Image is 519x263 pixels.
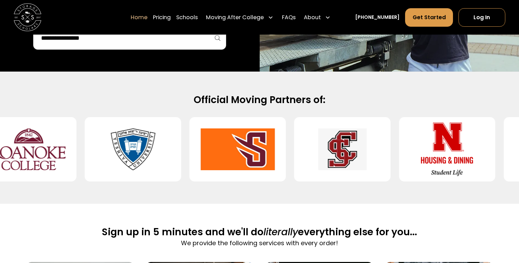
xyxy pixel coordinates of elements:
h2: Sign up in 5 minutes and we'll do everything else for you... [102,226,417,238]
img: Santa Clara University [305,123,379,176]
div: Moving After College [206,13,264,21]
a: Get Started [405,8,453,26]
img: Yeshiva University [96,123,170,176]
span: literally [263,225,298,239]
a: [PHONE_NUMBER] [355,14,400,21]
a: Log In [458,8,505,26]
a: Pricing [153,8,171,27]
a: Home [131,8,147,27]
div: About [304,13,321,21]
div: Moving After College [203,8,276,27]
img: Susquehanna University [200,123,275,176]
img: Storage Scholars main logo [14,3,41,31]
img: University of Nebraska-Lincoln [410,123,484,176]
a: Schools [176,8,198,27]
h2: Official Moving Partners of: [39,93,480,106]
p: We provide the following services with every order! [102,238,417,248]
a: FAQs [282,8,296,27]
div: About [301,8,333,27]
